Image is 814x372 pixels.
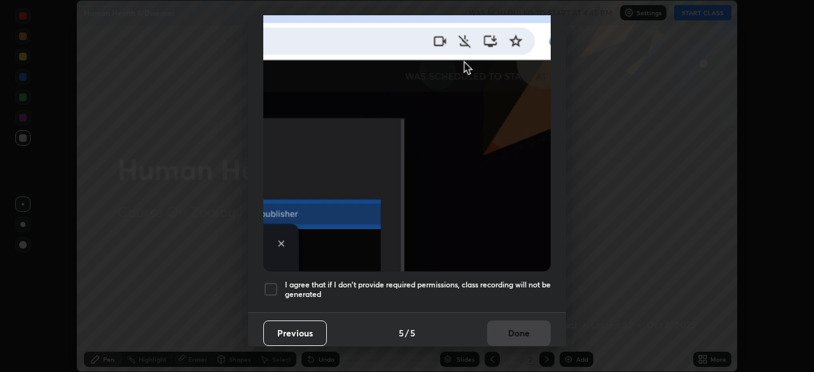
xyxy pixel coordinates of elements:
h4: / [405,326,409,340]
h5: I agree that if I don't provide required permissions, class recording will not be generated [285,280,551,300]
h4: 5 [410,326,415,340]
button: Previous [263,320,327,346]
h4: 5 [399,326,404,340]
